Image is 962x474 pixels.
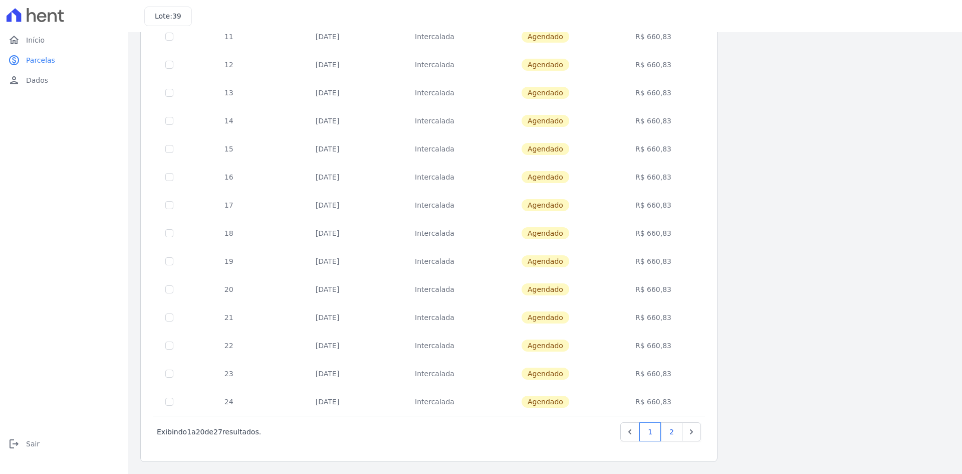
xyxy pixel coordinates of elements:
[522,227,569,239] span: Agendado
[185,191,272,219] td: 17
[272,303,382,332] td: [DATE]
[185,275,272,303] td: 20
[383,79,487,107] td: Intercalada
[383,303,487,332] td: Intercalada
[272,51,382,79] td: [DATE]
[185,332,272,360] td: 22
[604,23,703,51] td: R$ 660,83
[522,171,569,183] span: Agendado
[604,107,703,135] td: R$ 660,83
[522,115,569,127] span: Agendado
[26,75,48,85] span: Dados
[26,55,55,65] span: Parcelas
[272,360,382,388] td: [DATE]
[8,74,20,86] i: person
[26,439,40,449] span: Sair
[272,191,382,219] td: [DATE]
[157,427,261,437] p: Exibindo a de resultados.
[185,23,272,51] td: 11
[522,31,569,43] span: Agendado
[522,340,569,352] span: Agendado
[185,51,272,79] td: 12
[4,434,124,454] a: logoutSair
[639,422,661,441] a: 1
[661,422,682,441] a: 2
[213,428,222,436] span: 27
[8,34,20,46] i: home
[8,438,20,450] i: logout
[383,51,487,79] td: Intercalada
[272,163,382,191] td: [DATE]
[604,360,703,388] td: R$ 660,83
[185,163,272,191] td: 16
[155,11,181,22] h3: Lote:
[272,388,382,416] td: [DATE]
[185,247,272,275] td: 19
[196,428,205,436] span: 20
[604,303,703,332] td: R$ 660,83
[383,360,487,388] td: Intercalada
[272,135,382,163] td: [DATE]
[26,35,45,45] span: Início
[383,23,487,51] td: Intercalada
[272,79,382,107] td: [DATE]
[604,247,703,275] td: R$ 660,83
[522,255,569,267] span: Agendado
[522,283,569,295] span: Agendado
[522,87,569,99] span: Agendado
[383,275,487,303] td: Intercalada
[383,163,487,191] td: Intercalada
[604,79,703,107] td: R$ 660,83
[604,219,703,247] td: R$ 660,83
[604,332,703,360] td: R$ 660,83
[4,30,124,50] a: homeInício
[272,107,382,135] td: [DATE]
[383,219,487,247] td: Intercalada
[172,12,181,20] span: 39
[185,107,272,135] td: 14
[4,50,124,70] a: paidParcelas
[8,54,20,66] i: paid
[272,219,382,247] td: [DATE]
[272,275,382,303] td: [DATE]
[185,388,272,416] td: 24
[272,247,382,275] td: [DATE]
[604,275,703,303] td: R$ 660,83
[604,388,703,416] td: R$ 660,83
[604,51,703,79] td: R$ 660,83
[522,368,569,380] span: Agendado
[522,396,569,408] span: Agendado
[604,191,703,219] td: R$ 660,83
[272,332,382,360] td: [DATE]
[4,70,124,90] a: personDados
[383,332,487,360] td: Intercalada
[185,135,272,163] td: 15
[604,163,703,191] td: R$ 660,83
[185,219,272,247] td: 18
[383,247,487,275] td: Intercalada
[185,360,272,388] td: 23
[383,388,487,416] td: Intercalada
[187,428,191,436] span: 1
[604,135,703,163] td: R$ 660,83
[383,135,487,163] td: Intercalada
[522,143,569,155] span: Agendado
[522,199,569,211] span: Agendado
[383,191,487,219] td: Intercalada
[185,79,272,107] td: 13
[383,107,487,135] td: Intercalada
[620,422,639,441] a: Previous
[272,23,382,51] td: [DATE]
[522,59,569,71] span: Agendado
[522,311,569,324] span: Agendado
[682,422,701,441] a: Next
[185,303,272,332] td: 21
